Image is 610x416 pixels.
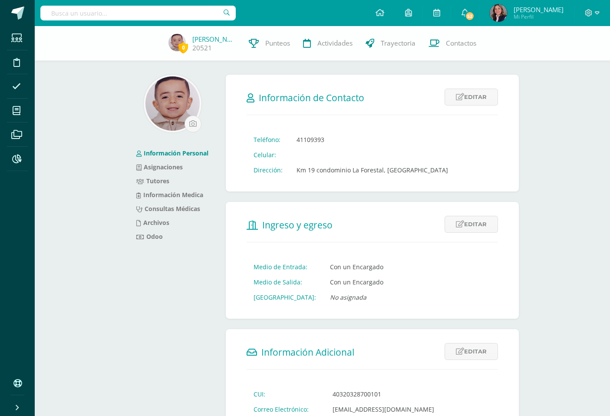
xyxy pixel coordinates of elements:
[247,274,323,290] td: Medio de Salida:
[290,162,455,178] td: Km 19 condominio La Forestal, [GEOGRAPHIC_DATA]
[446,39,476,48] span: Contactos
[145,76,200,131] img: 9eda1a82cda2dfa1d59ac85f6d3864c5.png
[247,290,323,305] td: [GEOGRAPHIC_DATA]:
[40,6,236,20] input: Busca un usuario...
[261,346,354,358] span: Información Adicional
[317,39,353,48] span: Actividades
[514,13,564,20] span: Mi Perfil
[247,132,290,147] td: Teléfono:
[490,4,507,22] img: 02931eb9dfe038bacbf7301e4bb6166e.png
[247,147,290,162] td: Celular:
[192,43,212,53] a: 20521
[465,11,475,21] span: 52
[323,274,390,290] td: Con un Encargado
[242,26,297,61] a: Punteos
[168,34,186,51] img: d79e2f748c3e6fc8bf8b2bb3b2c2f6d0.png
[445,89,498,106] a: Editar
[381,39,415,48] span: Trayectoria
[136,205,200,213] a: Consultas Médicas
[422,26,483,61] a: Contactos
[514,5,564,14] span: [PERSON_NAME]
[247,386,326,402] td: CUI:
[178,42,188,53] span: 0
[136,149,208,157] a: Información Personal
[359,26,422,61] a: Trayectoria
[445,216,498,233] a: Editar
[262,219,333,231] span: Ingreso y egreso
[247,162,290,178] td: Dirección:
[247,259,323,274] td: Medio de Entrada:
[259,92,364,104] span: Información de Contacto
[297,26,359,61] a: Actividades
[445,343,498,360] a: Editar
[136,163,183,171] a: Asignaciones
[136,218,169,227] a: Archivos
[330,293,366,301] i: No asignada
[136,232,163,241] a: Odoo
[290,132,455,147] td: 41109393
[192,35,236,43] a: [PERSON_NAME]
[323,259,390,274] td: Con un Encargado
[136,177,169,185] a: Tutores
[326,386,441,402] td: 40320328700101
[265,39,290,48] span: Punteos
[136,191,203,199] a: Información Medica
